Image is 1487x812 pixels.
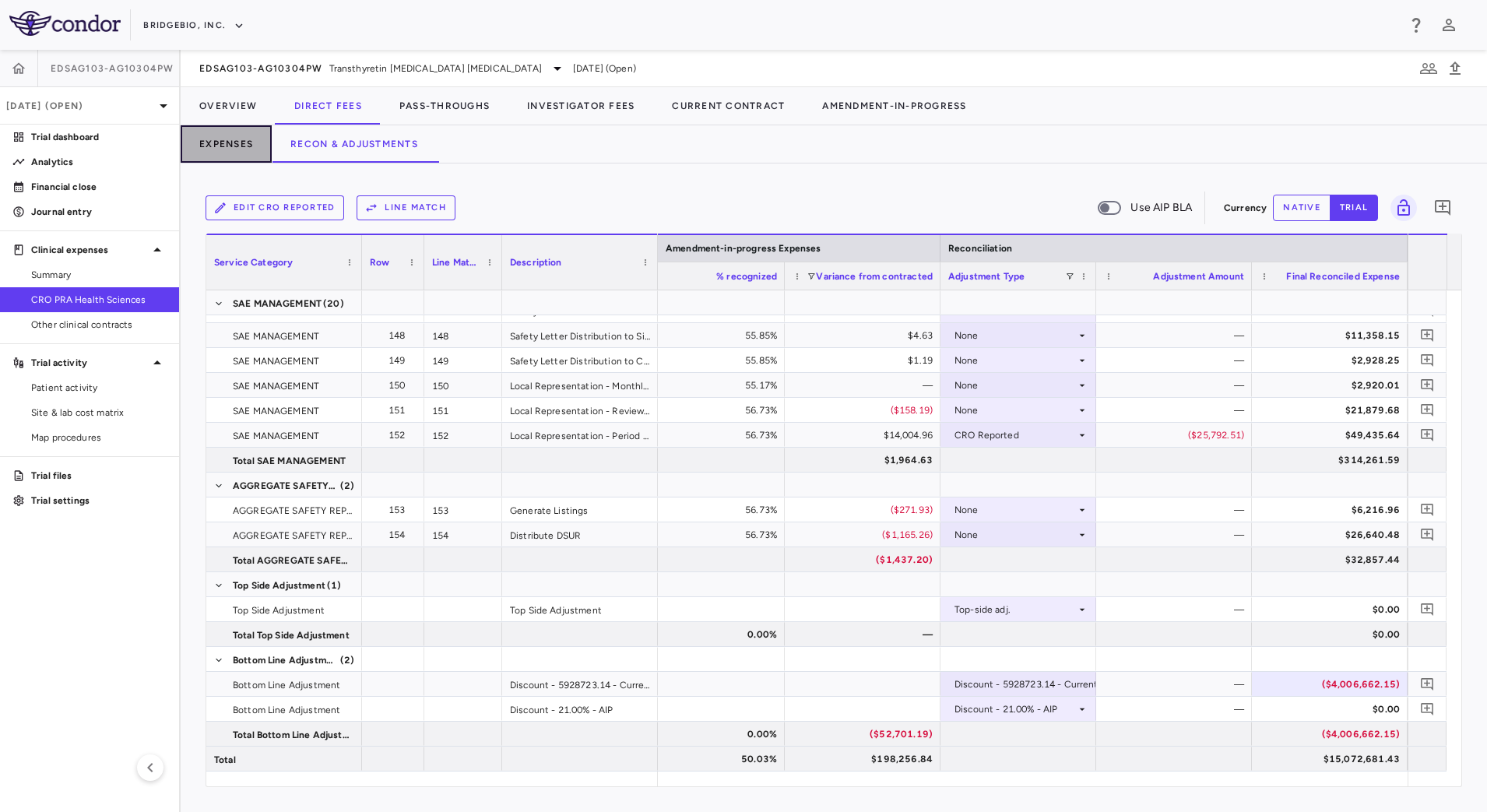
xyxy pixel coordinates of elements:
[376,323,417,348] div: 148
[510,257,562,268] span: Description
[1110,672,1244,697] div: —
[954,522,1076,547] div: None
[1224,201,1267,215] p: Currency
[9,11,121,36] img: logo-full-SnFGN8VE.png
[954,497,1076,522] div: None
[954,373,1076,398] div: None
[643,497,777,522] div: 56.73%
[424,423,502,447] div: 152
[233,374,319,399] span: SAE MANAGEMENT
[1110,697,1244,722] div: —
[1266,398,1400,423] div: $21,879.68
[1266,348,1400,373] div: $2,928.25
[502,398,658,422] div: Local Representation - Review of DSUR
[233,523,353,548] span: AGGREGATE SAFETY REPORTING
[327,573,341,598] span: (1)
[643,373,777,398] div: 55.17%
[1266,497,1400,522] div: $6,216.96
[803,87,985,125] button: Amendment-In-Progress
[653,87,803,125] button: Current Contract
[31,293,167,307] span: CRO PRA Health Sciences
[31,494,167,508] p: Trial settings
[502,348,658,372] div: Safety Letter Distribution to Central Ethics Committees/IRBs for Cross Trial Reporting
[329,62,542,76] span: Transthyretin [MEDICAL_DATA] [MEDICAL_DATA]
[206,195,344,220] button: Edit CRO reported
[643,747,777,772] div: 50.03%
[376,348,417,373] div: 149
[502,323,658,347] div: Safety Letter Distribution to Sites for Cross Trial Reporting (Electronic)
[954,672,1099,697] div: Discount - 5928723.14 - Current
[643,622,777,647] div: 0.00%
[1420,328,1435,343] svg: Add comment
[799,497,933,522] div: ($271.93)
[1417,524,1438,545] button: Add comment
[1420,427,1435,442] svg: Add comment
[31,381,167,395] span: Patient activity
[233,598,325,623] span: Top Side Adjustment
[143,13,244,38] button: BridgeBio, Inc.
[643,348,777,373] div: 55.85%
[1130,199,1192,216] span: Use AIP BLA
[666,243,821,254] span: Amendment-in-progress Expenses
[199,62,323,75] span: EDSAG103-AG10304PW
[376,423,417,448] div: 152
[31,155,167,169] p: Analytics
[643,398,777,423] div: 56.73%
[1266,522,1400,547] div: $26,640.48
[948,243,1012,254] span: Reconciliation
[1420,353,1435,367] svg: Add comment
[376,373,417,398] div: 150
[1266,597,1400,622] div: $0.00
[1417,424,1438,445] button: Add comment
[799,423,933,448] div: $14,004.96
[799,622,933,647] div: —
[1266,622,1400,647] div: $0.00
[502,373,658,397] div: Local Representation - Monthly Review of Line Listings
[1417,599,1438,620] button: Add comment
[954,323,1076,348] div: None
[233,698,340,722] span: Bottom Line Adjustment
[502,597,658,621] div: Top Side Adjustment
[1330,195,1378,221] button: trial
[1110,348,1244,373] div: —
[799,547,933,572] div: ($1,437.20)
[1266,547,1400,572] div: $32,857.44
[1417,499,1438,520] button: Add comment
[1429,195,1456,221] button: Add comment
[31,180,167,194] p: Financial close
[1420,527,1435,542] svg: Add comment
[643,722,777,747] div: 0.00%
[1266,423,1400,448] div: $49,435.64
[643,423,777,448] div: 56.73%
[1110,597,1244,622] div: —
[233,648,339,673] span: Bottom Line Adjustment
[799,323,933,348] div: $4.63
[31,406,167,420] span: Site & lab cost matrix
[948,271,1025,282] span: Adjustment Type
[424,348,502,372] div: 149
[31,130,167,144] p: Trial dashboard
[31,205,167,219] p: Journal entry
[799,348,933,373] div: $1.19
[1420,677,1435,691] svg: Add comment
[1384,195,1417,221] span: You do not have permission to lock or unlock grids
[502,697,658,721] div: Discount - 21.00% - AIP
[233,498,353,523] span: AGGREGATE SAFETY REPORTING
[508,87,653,125] button: Investigator Fees
[502,522,658,547] div: Distribute DSUR
[502,672,658,696] div: Discount - 5928723.14 - Current
[799,373,933,398] div: —
[1286,271,1400,282] span: Final Reconciled Expense
[799,522,933,547] div: ($1,165.26)
[381,87,508,125] button: Pass-Throughs
[31,469,167,483] p: Trial files
[799,398,933,423] div: ($158.19)
[799,448,933,473] div: $1,964.63
[954,348,1076,373] div: None
[1266,697,1400,722] div: $0.00
[502,497,658,522] div: Generate Listings
[1110,497,1244,522] div: —
[954,697,1076,722] div: Discount - 21.00% - AIP
[233,291,322,316] span: SAE MANAGEMENT
[1417,374,1438,395] button: Add comment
